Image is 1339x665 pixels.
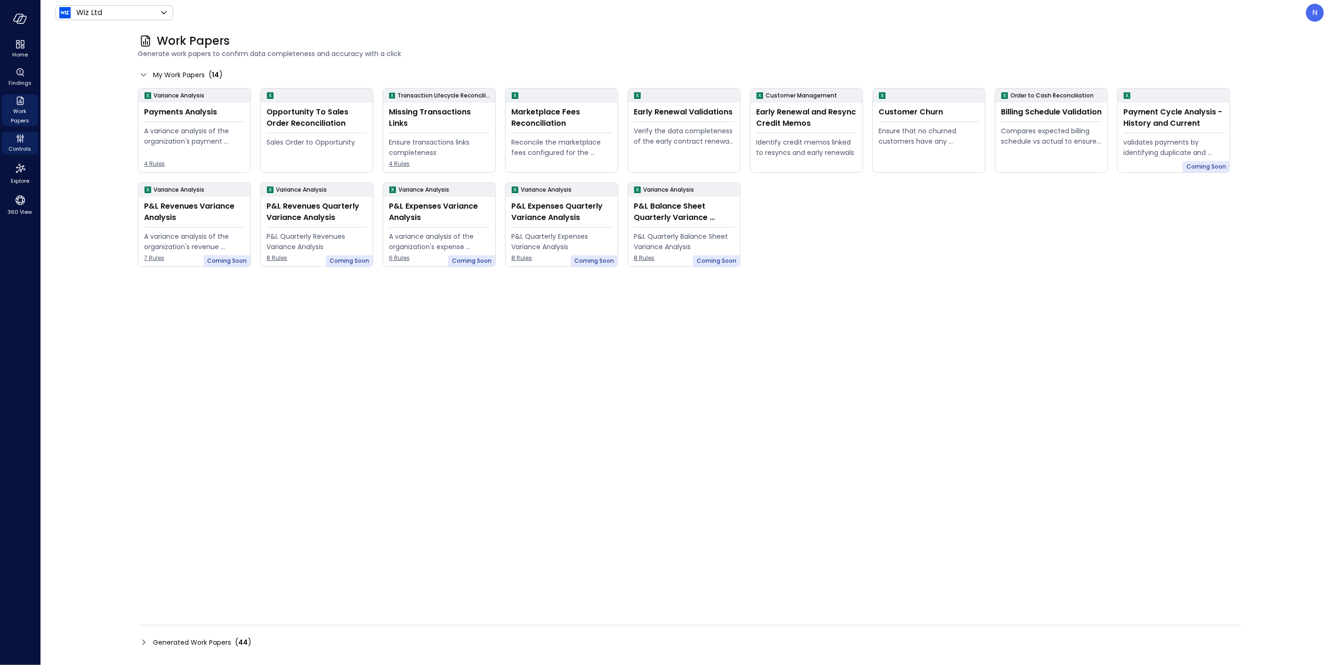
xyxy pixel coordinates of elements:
div: ( ) [209,69,223,81]
span: 360 View [8,207,32,217]
div: P&L Quarterly Balance Sheet Variance Analysis [634,231,734,252]
span: Generate work papers to confirm data completeness and accuracy with a click [138,49,1242,59]
div: Controls [2,132,38,154]
p: Variance Analysis [276,185,327,195]
div: Marketplace Fees Reconciliation [511,106,612,129]
span: Findings [8,78,32,88]
span: 4 Rules [389,159,490,169]
div: Ensure transactions links completeness [389,137,490,158]
p: Variance Analysis [153,91,204,100]
span: 14 [212,70,219,80]
span: Coming Soon [574,256,614,266]
div: Payments Analysis [144,106,245,118]
span: Work Papers [157,33,230,49]
p: Variance Analysis [398,185,449,195]
div: ( ) [235,637,251,648]
span: My Work Papers [153,70,205,80]
div: Billing Schedule Validation [1001,106,1102,118]
span: 8 Rules [511,253,612,263]
div: A variance analysis of the organization's payment transactions [144,126,245,146]
div: A variance analysis of the organization's expense accounts [389,231,490,252]
span: Coming Soon [207,256,247,266]
span: 44 [238,638,248,647]
span: Home [12,50,28,59]
span: Controls [9,144,32,154]
div: Explore [2,160,38,187]
div: Sales Order to Opportunity [266,137,367,147]
div: Opportunity To Sales Order Reconciliation [266,106,367,129]
span: Explore [11,176,29,186]
span: Coming Soon [697,256,736,266]
div: P&L Revenues Quarterly Variance Analysis [266,201,367,223]
span: Generated Work Papers [153,637,231,648]
div: P&L Balance Sheet Quarterly Variance Analysis [634,201,734,223]
div: Customer Churn [879,106,979,118]
div: Noa Turgeman [1306,4,1324,22]
p: N [1313,7,1318,18]
div: Early Renewal and Resync Credit Memos [756,106,857,129]
div: P&L Quarterly Revenues Variance Analysis [266,231,367,252]
div: Findings [2,66,38,89]
div: 360 View [2,192,38,218]
span: Coming Soon [452,256,492,266]
div: Compares expected billing schedule vs actual to ensure timely and compliant invoicing [1001,126,1102,146]
div: Verify the data completeness of the early contract renewal process [634,126,734,146]
div: Early Renewal Validations [634,106,734,118]
span: 4 Rules [144,159,245,169]
div: Home [2,38,38,60]
div: Work Papers [2,94,38,126]
div: Identify credit memos linked to resyncs and early renewals [756,137,857,158]
p: Customer Management [766,91,837,100]
div: Reconcile the marketplace fees configured for the Opportunity to the actual fees being paid [511,137,612,158]
span: Work Papers [6,106,34,125]
span: 7 Rules [144,253,245,263]
img: Icon [59,7,71,18]
div: Ensure that no churned customers have any remaining open invoices [879,126,979,146]
p: Wiz Ltd [76,7,102,18]
p: Variance Analysis [643,185,694,195]
div: P&L Expenses Variance Analysis [389,201,490,223]
span: Coming Soon [330,256,369,266]
div: validates payments by identifying duplicate and erroneous entries. [1123,137,1224,158]
span: 6 Rules [389,253,490,263]
p: Variance Analysis [521,185,572,195]
p: Variance Analysis [153,185,204,195]
div: P&L Quarterly Expenses Variance Analysis [511,231,612,252]
span: 8 Rules [634,253,734,263]
div: P&L Expenses Quarterly Variance Analysis [511,201,612,223]
div: A variance analysis of the organization's revenue accounts [144,231,245,252]
div: P&L Revenues Variance Analysis [144,201,245,223]
div: Missing Transactions Links [389,106,490,129]
div: Payment Cycle Analysis - History and Current [1123,106,1224,129]
span: Coming Soon [1186,162,1226,171]
p: Transaction Lifecycle Reconciliation [397,91,492,100]
span: 8 Rules [266,253,367,263]
p: Order to Cash Reconciliation [1010,91,1094,100]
